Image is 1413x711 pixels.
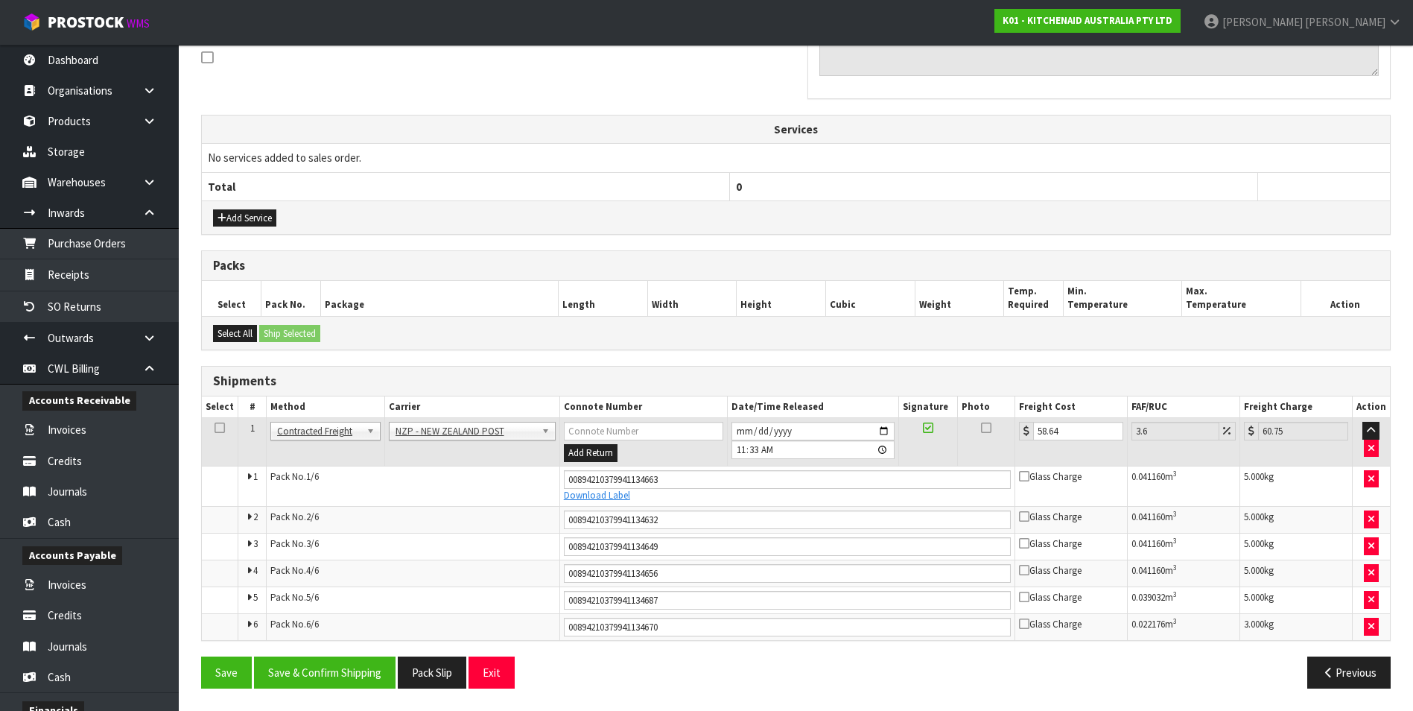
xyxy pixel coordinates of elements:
[253,618,258,631] span: 6
[202,281,261,316] th: Select
[213,374,1379,388] h3: Shipments
[1244,618,1264,631] span: 3.000
[48,13,124,32] span: ProStock
[1307,657,1391,689] button: Previous
[213,209,276,227] button: Add Service
[1244,591,1264,604] span: 5.000
[1222,15,1303,29] span: [PERSON_NAME]
[1131,470,1165,483] span: 0.041160
[253,470,258,483] span: 1
[469,657,515,689] button: Exit
[254,657,396,689] button: Save & Confirm Shipping
[1019,618,1082,631] span: Glass Charge
[1127,534,1240,560] td: m
[564,537,1011,556] input: Connote Number
[253,564,258,577] span: 4
[1244,564,1264,577] span: 5.000
[201,657,252,689] button: Save
[1019,564,1082,577] span: Glass Charge
[321,281,559,316] th: Package
[1015,396,1127,418] th: Freight Cost
[259,325,320,343] button: Ship Selected
[1131,618,1165,631] span: 0.022176
[1240,507,1352,534] td: kg
[1063,281,1182,316] th: Min. Temperature
[1240,396,1352,418] th: Freight Charge
[238,396,267,418] th: #
[267,534,560,560] td: Pack No.
[1131,591,1165,604] span: 0.039032
[958,396,1015,418] th: Photo
[1173,616,1177,626] sup: 3
[1352,396,1390,418] th: Action
[1019,537,1082,550] span: Glass Charge
[253,537,258,550] span: 3
[1173,509,1177,519] sup: 3
[564,489,630,502] a: Download Label
[1131,511,1165,523] span: 0.041160
[1127,560,1240,587] td: m
[277,423,360,440] span: Contracted Freight
[22,13,41,31] img: cube-alt.png
[306,564,319,577] span: 4/6
[1240,466,1352,506] td: kg
[564,444,617,462] button: Add Return
[1305,15,1385,29] span: [PERSON_NAME]
[647,281,737,316] th: Width
[1131,564,1165,577] span: 0.041160
[213,325,257,343] button: Select All
[564,591,1011,610] input: Connote Number
[564,511,1011,529] input: Connote Number
[22,391,136,410] span: Accounts Receivable
[1131,422,1220,440] input: Freight Adjustment
[564,564,1011,583] input: Connote Number
[127,16,150,31] small: WMS
[1127,396,1240,418] th: FAF/RUC
[253,591,258,604] span: 5
[213,259,1379,273] h3: Packs
[1173,469,1177,478] sup: 3
[564,470,1011,489] input: Connote Number
[736,180,742,194] span: 0
[1131,537,1165,550] span: 0.041160
[398,657,466,689] button: Pack Slip
[1240,534,1352,560] td: kg
[1127,614,1240,641] td: m
[898,396,957,418] th: Signature
[825,281,915,316] th: Cubic
[396,423,536,440] span: NZP - NEW ZEALAND POST
[1019,470,1082,483] span: Glass Charge
[306,470,319,483] span: 1/6
[1182,281,1301,316] th: Max. Temperature
[202,116,1390,144] th: Services
[267,587,560,614] td: Pack No.
[267,466,560,506] td: Pack No.
[1244,537,1264,550] span: 5.000
[1003,14,1172,27] strong: K01 - KITCHENAID AUSTRALIA PTY LTD
[202,144,1390,172] td: No services added to sales order.
[1240,587,1352,614] td: kg
[267,396,384,418] th: Method
[559,396,728,418] th: Connote Number
[202,396,238,418] th: Select
[202,172,730,200] th: Total
[564,618,1011,636] input: Connote Number
[306,618,319,631] span: 6/6
[1240,614,1352,641] td: kg
[1127,466,1240,506] td: m
[384,396,559,418] th: Carrier
[1019,591,1082,604] span: Glass Charge
[306,591,319,604] span: 5/6
[559,281,648,316] th: Length
[1019,511,1082,523] span: Glass Charge
[267,560,560,587] td: Pack No.
[1173,536,1177,546] sup: 3
[306,537,319,550] span: 3/6
[1258,422,1347,440] input: Freight Charge
[1240,560,1352,587] td: kg
[994,9,1181,33] a: K01 - KITCHENAID AUSTRALIA PTY LTD
[267,614,560,641] td: Pack No.
[253,511,258,523] span: 2
[1173,590,1177,599] sup: 3
[1173,563,1177,572] sup: 3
